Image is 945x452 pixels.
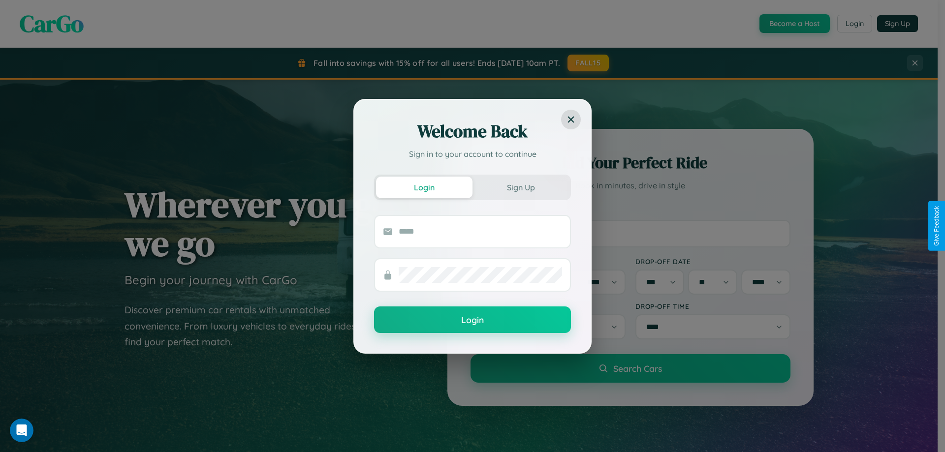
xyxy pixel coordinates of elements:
[10,419,33,442] iframe: Intercom live chat
[933,206,940,246] div: Give Feedback
[374,120,571,143] h2: Welcome Back
[374,306,571,333] button: Login
[472,177,569,198] button: Sign Up
[374,148,571,160] p: Sign in to your account to continue
[376,177,472,198] button: Login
